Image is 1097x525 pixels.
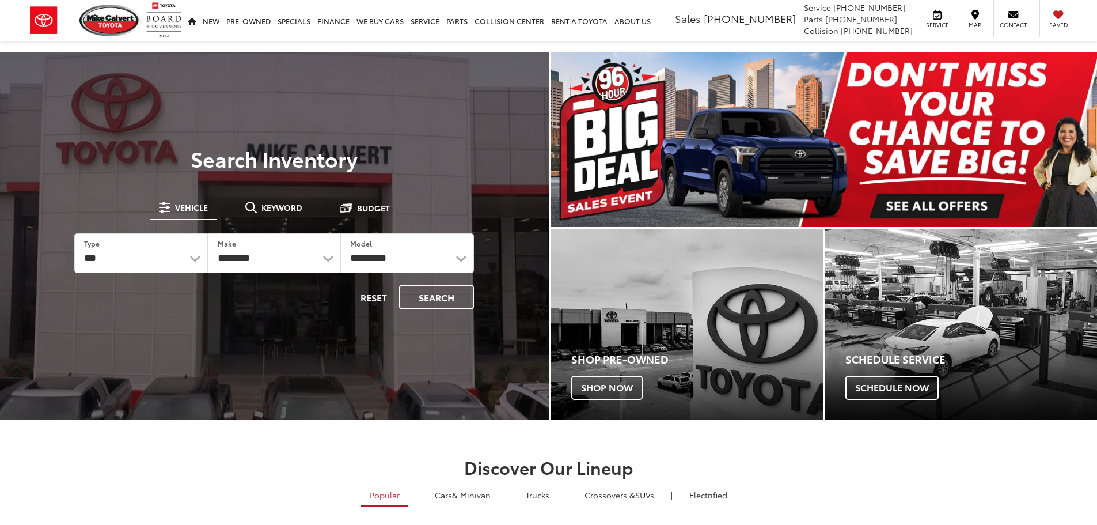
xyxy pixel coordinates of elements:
[563,489,571,501] li: |
[504,489,512,501] li: |
[357,204,390,212] span: Budget
[845,376,939,400] span: Schedule Now
[841,25,913,36] span: [PHONE_NUMBER]
[175,203,208,211] span: Vehicle
[668,489,675,501] li: |
[517,485,558,505] a: Trucks
[143,458,955,477] h2: Discover Our Lineup
[845,354,1097,365] h4: Schedule Service
[413,489,421,501] li: |
[571,376,643,400] span: Shop Now
[426,485,499,505] a: Cars
[584,489,635,501] span: Crossovers &
[350,239,372,248] label: Model
[704,11,796,26] span: [PHONE_NUMBER]
[962,21,988,29] span: Map
[79,5,141,36] img: Mike Calvert Toyota
[804,2,831,13] span: Service
[675,11,701,26] span: Sales
[825,13,897,25] span: [PHONE_NUMBER]
[571,354,823,365] h4: Shop Pre-Owned
[825,229,1097,420] div: Toyota
[804,13,823,25] span: Parts
[261,203,302,211] span: Keyword
[48,147,500,170] h3: Search Inventory
[833,2,905,13] span: [PHONE_NUMBER]
[924,21,950,29] span: Service
[452,489,491,501] span: & Minivan
[804,25,838,36] span: Collision
[551,229,823,420] div: Toyota
[576,485,663,505] a: SUVs
[681,485,736,505] a: Electrified
[84,239,100,248] label: Type
[218,239,236,248] label: Make
[1046,21,1071,29] span: Saved
[551,229,823,420] a: Shop Pre-Owned Shop Now
[825,229,1097,420] a: Schedule Service Schedule Now
[351,285,397,309] button: Reset
[399,285,474,309] button: Search
[1000,21,1027,29] span: Contact
[361,485,408,507] a: Popular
